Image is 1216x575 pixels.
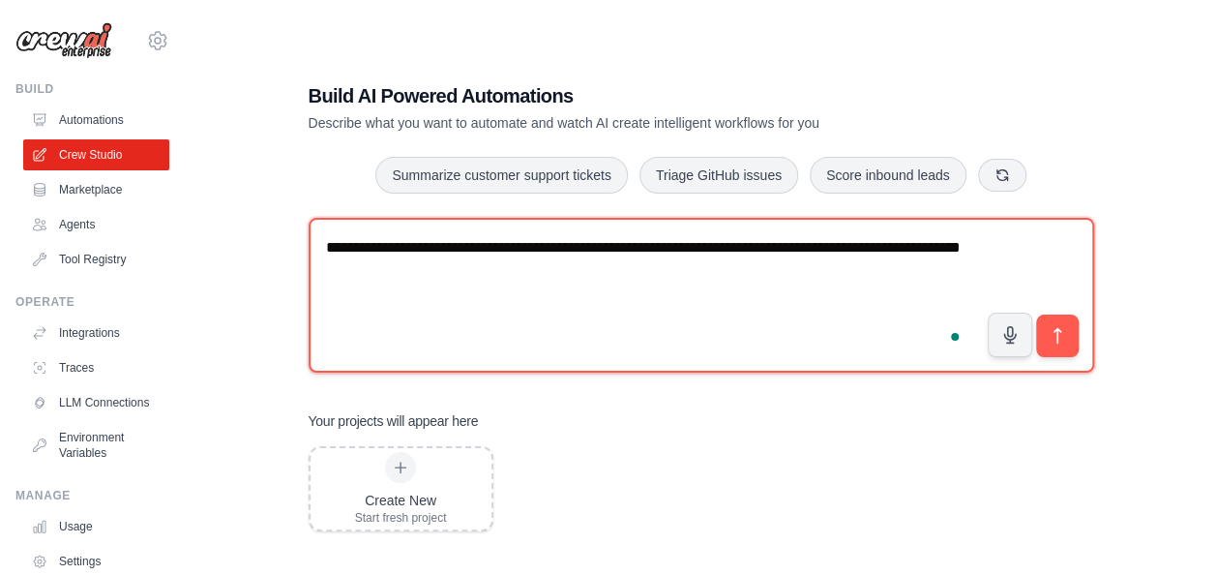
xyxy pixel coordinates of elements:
iframe: Chat Widget [1119,482,1216,575]
a: Environment Variables [23,422,169,469]
a: Traces [23,352,169,383]
a: Marketplace [23,174,169,205]
h1: Build AI Powered Automations [309,82,959,109]
a: Automations [23,105,169,136]
p: Describe what you want to automate and watch AI create intelligent workflows for you [309,113,959,133]
div: Operate [15,294,169,310]
button: Click to speak your automation idea [988,313,1032,357]
button: Summarize customer support tickets [375,157,627,194]
a: Agents [23,209,169,240]
button: Get new suggestions [978,159,1026,192]
button: Triage GitHub issues [639,157,798,194]
div: Create New [355,491,447,510]
a: Crew Studio [23,139,169,170]
textarea: To enrich screen reader interactions, please activate Accessibility in Grammarly extension settings [309,218,1094,373]
a: Integrations [23,318,169,348]
div: Build [15,81,169,97]
button: Score inbound leads [810,157,966,194]
a: Tool Registry [23,244,169,275]
img: Logo [15,22,112,59]
a: Usage [23,511,169,542]
div: Manage [15,488,169,503]
div: Start fresh project [355,510,447,526]
h3: Your projects will appear here [309,411,479,431]
a: LLM Connections [23,387,169,418]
